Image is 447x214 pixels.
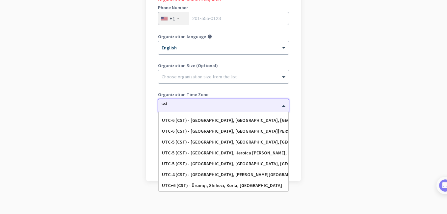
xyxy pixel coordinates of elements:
div: UTC-5 (CST) - [GEOGRAPHIC_DATA], Heroica [PERSON_NAME], [GEOGRAPHIC_DATA], [GEOGRAPHIC_DATA] [162,150,285,156]
div: UTC-6 (CST) - [GEOGRAPHIC_DATA], [GEOGRAPHIC_DATA][PERSON_NAME], [GEOGRAPHIC_DATA], [GEOGRAPHIC_D... [162,128,285,134]
div: Go back [158,165,289,169]
div: UTC-5 (CST) - [GEOGRAPHIC_DATA], [GEOGRAPHIC_DATA], [GEOGRAPHIC_DATA], [GEOGRAPHIC_DATA] [162,139,285,145]
i: help [207,34,212,39]
input: 201-555-0123 [158,12,289,25]
label: Organization Time Zone [158,92,289,97]
div: Options List [159,112,288,191]
div: UTC-6 (CST) - [GEOGRAPHIC_DATA], [GEOGRAPHIC_DATA], [GEOGRAPHIC_DATA][PERSON_NAME], Moose Jaw [162,118,285,123]
label: Organization language [158,34,206,39]
div: +1 [170,15,175,22]
button: Create Organization [158,141,289,153]
div: UTC-5 (CST) - [GEOGRAPHIC_DATA], [GEOGRAPHIC_DATA], [GEOGRAPHIC_DATA], [GEOGRAPHIC_DATA] [162,161,285,167]
label: Phone Number [158,5,289,10]
label: Organization Size (Optional) [158,63,289,68]
div: UTC-4 (CST) - [GEOGRAPHIC_DATA], [PERSON_NAME][GEOGRAPHIC_DATA], [GEOGRAPHIC_DATA], [GEOGRAPHIC_D... [162,172,285,177]
div: UTC+6 (CST) - Ürümqi, Shihezi, Korla, [GEOGRAPHIC_DATA] [162,183,285,188]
